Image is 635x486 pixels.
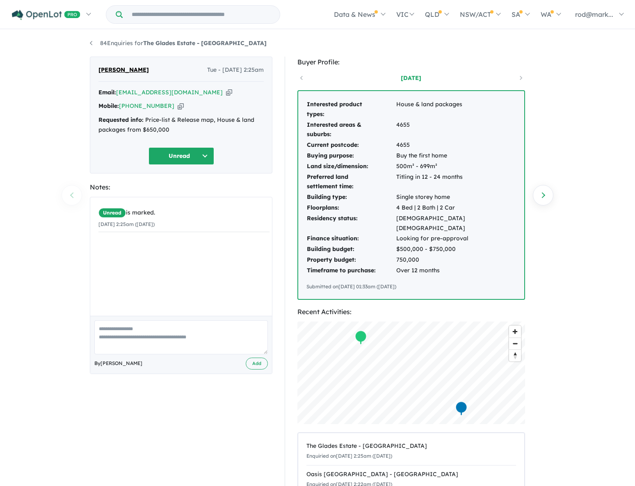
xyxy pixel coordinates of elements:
a: [PHONE_NUMBER] [119,102,174,110]
nav: breadcrumb [90,39,545,48]
button: Unread [148,147,214,165]
small: Enquiried on [DATE] 2:25am ([DATE]) [306,453,392,459]
span: [PERSON_NAME] [98,65,149,75]
span: Tue - [DATE] 2:25am [207,65,264,75]
td: Titling in 12 - 24 months [396,172,516,192]
a: [DATE] [376,74,446,82]
a: The Glades Estate - [GEOGRAPHIC_DATA]Enquiried on[DATE] 2:25am ([DATE]) [306,437,516,465]
button: Zoom in [509,326,521,338]
td: $500,000 - $750,000 [396,244,516,255]
div: is marked. [98,208,270,218]
td: Buying purpose: [306,151,396,161]
div: Buyer Profile: [297,57,525,68]
td: House & land packages [396,99,516,120]
strong: Mobile: [98,102,119,110]
td: Interested areas & suburbs: [306,120,396,140]
td: 4655 [396,140,516,151]
td: 500m² - 699m² [396,161,516,172]
td: Floorplans: [306,203,396,213]
td: Building budget: [306,244,396,255]
div: Notes: [90,182,272,193]
div: Price-list & Release map, House & land packages from $650,000 [98,115,264,135]
td: Buy the first home [396,151,516,161]
td: 4655 [396,120,516,140]
td: Over 12 months [396,265,516,276]
td: Preferred land settlement time: [306,172,396,192]
span: Unread [98,208,126,218]
button: Add [246,358,268,370]
button: Copy [178,102,184,110]
td: [DEMOGRAPHIC_DATA] [DEMOGRAPHIC_DATA] [396,213,516,234]
input: Try estate name, suburb, builder or developer [124,6,278,23]
div: Submitted on [DATE] 01:33am ([DATE]) [306,283,516,291]
small: [DATE] 2:25am ([DATE]) [98,221,155,227]
div: Map marker [355,330,367,345]
span: By [PERSON_NAME] [94,359,142,367]
td: Looking for pre-approval [396,233,516,244]
div: The Glades Estate - [GEOGRAPHIC_DATA] [306,441,516,451]
td: Property budget: [306,255,396,265]
td: Building type: [306,192,396,203]
span: rod@mark... [575,10,613,18]
a: [EMAIL_ADDRESS][DOMAIN_NAME] [116,89,223,96]
td: Timeframe to purchase: [306,265,396,276]
td: Current postcode: [306,140,396,151]
div: Map marker [455,401,468,416]
td: Interested product types: [306,99,396,120]
td: 4 Bed | 2 Bath | 2 Car [396,203,516,213]
strong: Email: [98,89,116,96]
strong: The Glades Estate - [GEOGRAPHIC_DATA] [143,39,267,47]
div: Oasis [GEOGRAPHIC_DATA] - [GEOGRAPHIC_DATA] [306,470,516,479]
div: Recent Activities: [297,306,525,317]
td: 750,000 [396,255,516,265]
strong: Requested info: [98,116,144,123]
td: Land size/dimension: [306,161,396,172]
td: Finance situation: [306,233,396,244]
button: Zoom out [509,338,521,349]
button: Reset bearing to north [509,349,521,361]
td: Residency status: [306,213,396,234]
img: Openlot PRO Logo White [12,10,80,20]
a: 84Enquiries forThe Glades Estate - [GEOGRAPHIC_DATA] [90,39,267,47]
td: Single storey home [396,192,516,203]
canvas: Map [297,322,525,424]
button: Copy [226,88,232,97]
